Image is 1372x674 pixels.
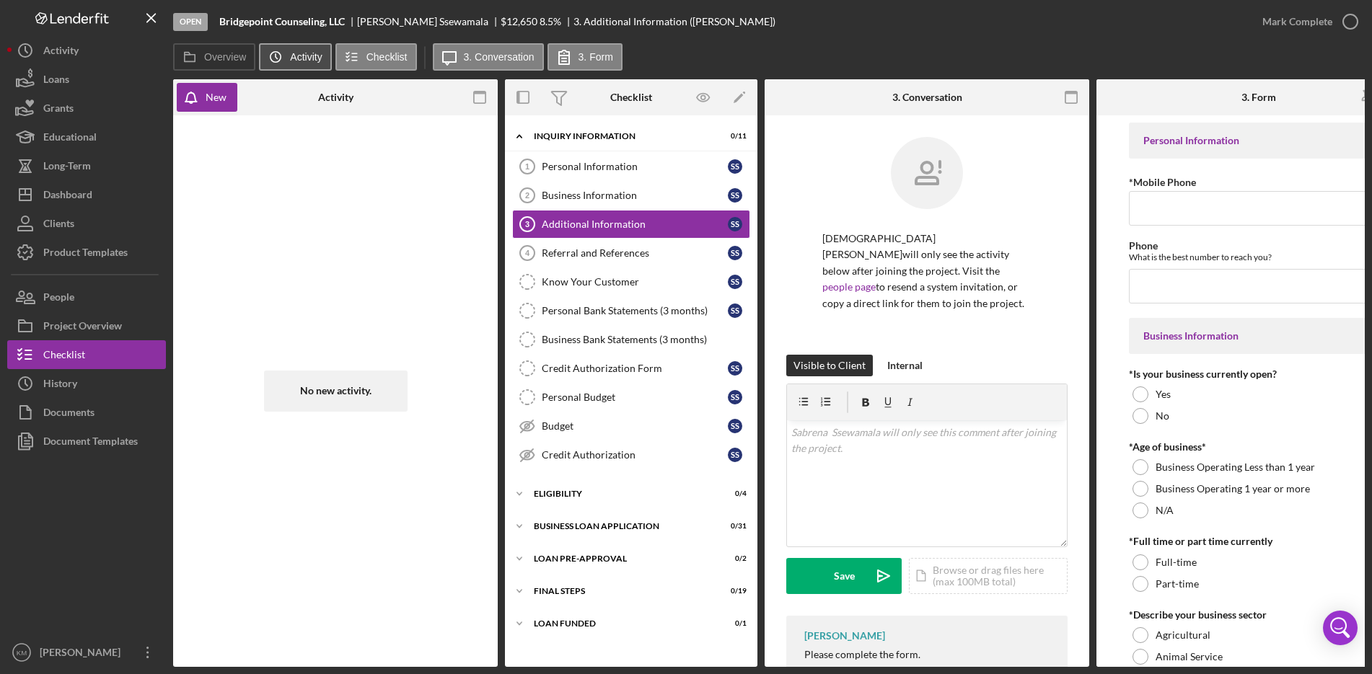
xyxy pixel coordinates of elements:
[17,649,27,657] text: KM
[525,191,529,200] tspan: 2
[804,649,920,660] div: Please complete the form.
[728,188,742,203] div: S S
[534,619,711,628] div: LOAN FUNDED
[721,489,747,498] div: 0 / 4
[1129,176,1196,188] label: *Mobile Phone
[1156,629,1210,641] label: Agricultural
[318,92,353,103] div: Activity
[1129,239,1158,252] label: Phone
[512,181,750,210] a: 2Business InformationSS
[728,390,742,404] div: S S
[512,412,750,440] a: BudgetSS
[7,180,166,209] button: Dashboard
[534,522,711,531] div: BUSINESS LOAN APPLICATION
[204,51,246,63] label: Overview
[43,94,74,126] div: Grants
[728,361,742,376] div: S S
[512,296,750,325] a: Personal Bank Statements (3 months)SS
[7,65,166,94] button: Loans
[1156,461,1315,473] label: Business Operating Less than 1 year
[534,489,711,498] div: ELIGIBILITY
[7,209,166,238] button: Clients
[173,13,208,31] div: Open
[219,16,345,27] b: Bridgepoint Counseling, LLC
[1262,7,1332,36] div: Mark Complete
[512,267,750,296] a: Know Your CustomerSS
[728,275,742,289] div: S S
[822,231,1032,311] p: [DEMOGRAPHIC_DATA][PERSON_NAME] will only see the activity below after joining the project. Visit...
[512,152,750,181] a: 1Personal InformationSS
[542,161,728,172] div: Personal Information
[7,123,166,151] button: Educational
[728,159,742,174] div: S S
[880,355,930,376] button: Internal
[542,276,728,288] div: Know Your Customer
[7,94,166,123] button: Grants
[512,383,750,412] a: Personal BudgetSS
[822,280,876,293] a: people page
[793,355,866,376] div: Visible to Client
[43,238,128,270] div: Product Templates
[501,15,537,27] span: $12,650
[43,340,85,373] div: Checklist
[512,354,750,383] a: Credit Authorization FormSS
[264,371,408,411] div: No new activity.
[43,36,79,68] div: Activity
[7,427,166,456] a: Document Templates
[259,43,331,71] button: Activity
[534,132,711,141] div: INQUIRY INFORMATION
[43,427,138,459] div: Document Templates
[721,522,747,531] div: 0 / 31
[512,210,750,239] a: 3Additional InformationSS
[525,249,530,257] tspan: 4
[43,123,97,155] div: Educational
[43,398,94,430] div: Documents
[721,619,747,628] div: 0 / 1
[7,283,166,311] button: People
[542,218,728,230] div: Additional Information
[579,51,613,63] label: 3. Form
[177,83,237,112] button: New
[804,630,885,642] div: [PERSON_NAME]
[540,16,561,27] div: 8.5 %
[721,587,747,595] div: 0 / 19
[542,190,728,201] div: Business Information
[7,340,166,369] button: Checklist
[7,36,166,65] button: Activity
[721,554,747,563] div: 0 / 2
[728,303,742,318] div: S S
[728,246,742,260] div: S S
[7,151,166,180] button: Long-Term
[366,51,408,63] label: Checklist
[433,43,544,71] button: 3. Conversation
[512,440,750,469] a: Credit AuthorizationSS
[512,239,750,267] a: 4Referral and ReferencesSS
[43,65,69,97] div: Loans
[525,162,529,171] tspan: 1
[1156,651,1223,662] label: Animal Service
[728,448,742,462] div: S S
[786,558,902,594] button: Save
[43,151,91,184] div: Long-Term
[721,132,747,141] div: 0 / 11
[548,43,623,71] button: 3. Form
[534,554,711,563] div: LOAN PRE-APPROVAL
[1156,578,1199,590] label: Part-time
[887,355,923,376] div: Internal
[464,51,535,63] label: 3. Conversation
[542,420,728,432] div: Budget
[1248,7,1365,36] button: Mark Complete
[36,638,130,670] div: [PERSON_NAME]
[512,325,750,354] a: Business Bank Statements (3 months)
[7,369,166,398] a: History
[7,398,166,427] button: Documents
[542,305,728,316] div: Personal Bank Statements (3 months)
[834,558,855,594] div: Save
